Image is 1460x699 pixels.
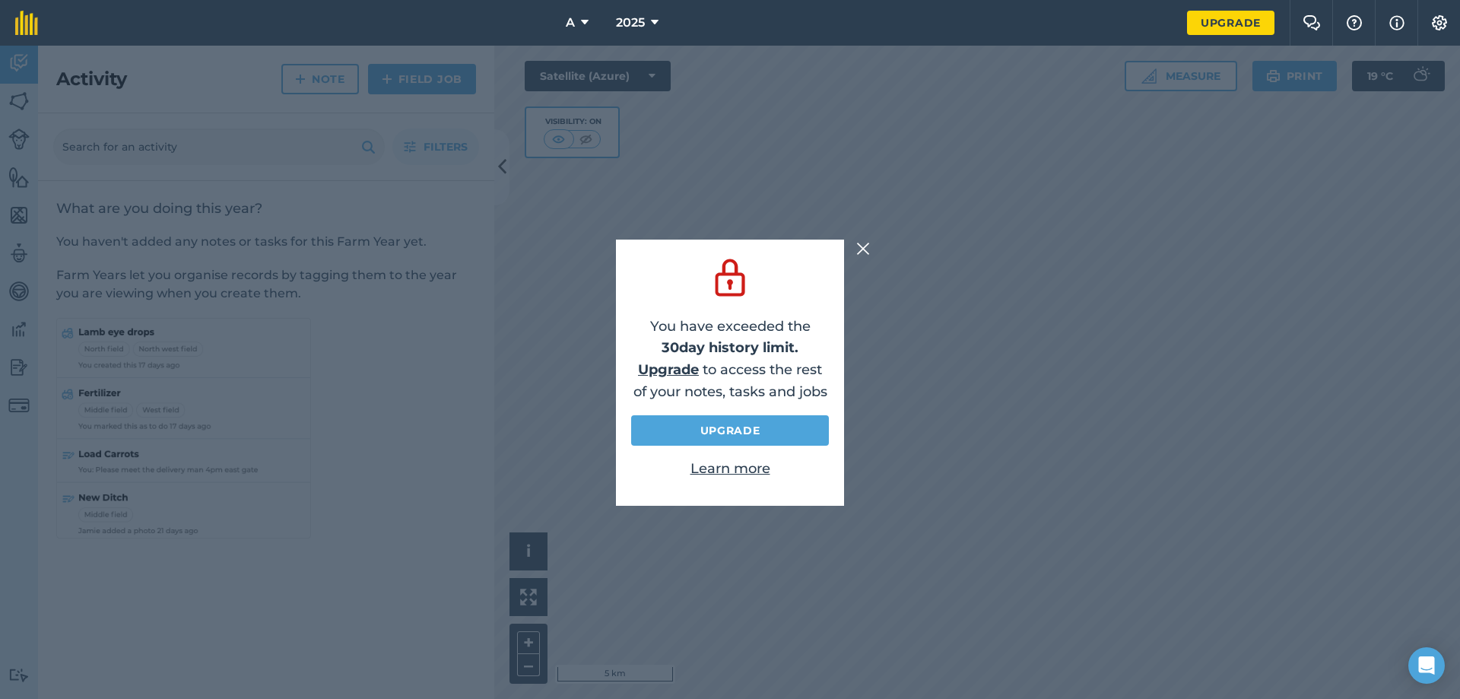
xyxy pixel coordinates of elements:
[631,359,829,403] p: to access the rest of your notes, tasks and jobs
[631,415,829,446] a: Upgrade
[566,14,575,32] span: A
[638,361,699,378] a: Upgrade
[1303,15,1321,30] img: Two speech bubbles overlapping with the left bubble in the forefront
[1408,647,1445,684] div: Open Intercom Messenger
[1187,11,1274,35] a: Upgrade
[1389,14,1404,32] img: svg+xml;base64,PHN2ZyB4bWxucz0iaHR0cDovL3d3dy53My5vcmcvMjAwMC9zdmciIHdpZHRoPSIxNyIgaGVpZ2h0PSIxNy...
[15,11,38,35] img: fieldmargin Logo
[856,240,870,258] img: svg+xml;base64,PHN2ZyB4bWxucz0iaHR0cDovL3d3dy53My5vcmcvMjAwMC9zdmciIHdpZHRoPSIyMiIgaGVpZ2h0PSIzMC...
[616,14,645,32] span: 2025
[1345,15,1363,30] img: A question mark icon
[631,316,829,360] p: You have exceeded the
[690,460,770,477] a: Learn more
[662,339,798,356] strong: 30 day history limit.
[709,255,751,300] img: svg+xml;base64,PD94bWwgdmVyc2lvbj0iMS4wIiBlbmNvZGluZz0idXRmLTgiPz4KPCEtLSBHZW5lcmF0b3I6IEFkb2JlIE...
[1430,15,1449,30] img: A cog icon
